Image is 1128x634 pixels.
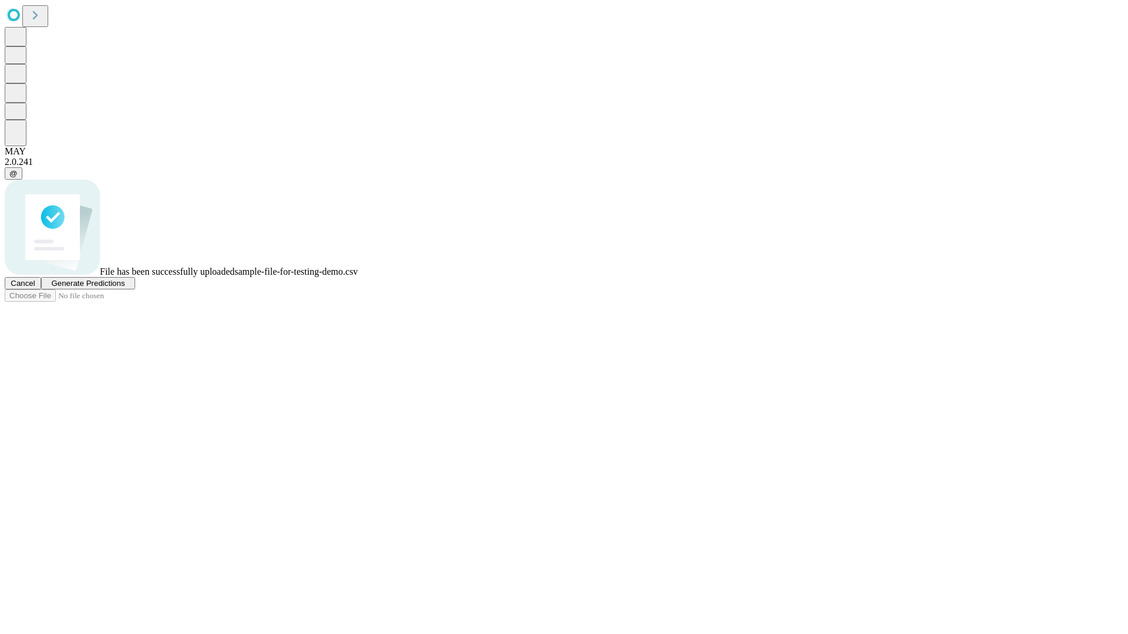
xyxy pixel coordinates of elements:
button: @ [5,167,22,180]
div: MAY [5,146,1123,157]
span: sample-file-for-testing-demo.csv [234,267,358,276]
span: Generate Predictions [51,279,125,288]
div: 2.0.241 [5,157,1123,167]
span: Cancel [11,279,35,288]
span: File has been successfully uploaded [100,267,234,276]
span: @ [9,169,18,178]
button: Cancel [5,277,41,289]
button: Generate Predictions [41,277,135,289]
